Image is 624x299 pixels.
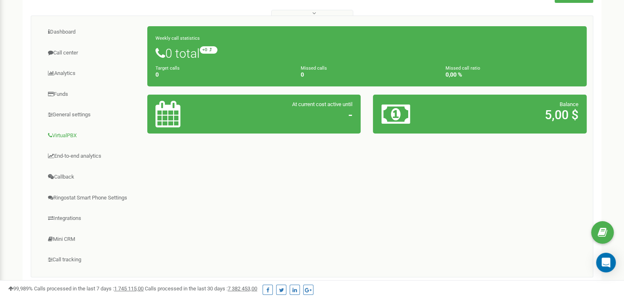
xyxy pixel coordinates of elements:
a: End-to-end analytics [37,146,148,166]
a: Call tracking [37,250,148,270]
div: Open Intercom Messenger [596,253,616,272]
h4: 0 [155,72,288,78]
u: 7 382 453,00 [228,285,257,292]
small: Target calls [155,66,180,71]
a: Funds [37,84,148,104]
small: +0 [200,46,217,54]
h4: 0,00 % [446,72,578,78]
a: Integrations [37,208,148,229]
span: Calls processed in the last 7 days : [34,285,144,292]
a: General settings [37,105,148,125]
a: VirtualPBX [37,126,148,146]
span: 99,989% [8,285,33,292]
a: Callback [37,167,148,187]
h2: - [225,108,352,122]
h4: 0 [301,72,434,78]
small: Weekly call statistics [155,36,200,41]
small: Missed call ratio [446,66,480,71]
span: Calls processed in the last 30 days : [145,285,257,292]
small: Missed calls [301,66,327,71]
h2: 5,00 $ [451,108,578,122]
a: Call center [37,43,148,63]
a: Dashboard [37,22,148,42]
span: Balance [560,101,578,107]
a: Ringostat Smart Phone Settings [37,188,148,208]
span: At current cost active until [292,101,352,107]
u: 1 745 115,00 [114,285,144,292]
a: Mini CRM [37,229,148,249]
a: Analytics [37,63,148,84]
h1: 0 total [155,46,578,60]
